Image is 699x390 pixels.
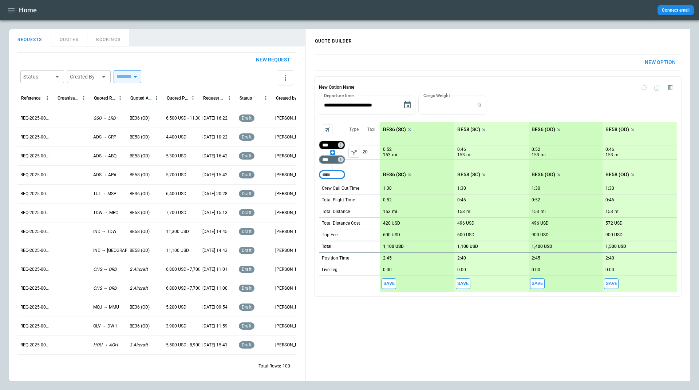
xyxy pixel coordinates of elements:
[392,152,397,158] p: mi
[93,248,149,254] p: IND → [GEOGRAPHIC_DATA]
[130,248,150,254] p: BE58 (OD)
[130,172,150,178] p: BE58 (OD)
[20,323,51,329] p: REQ-2025-000240
[349,126,359,133] p: Type
[319,170,345,179] div: Too short
[130,153,150,159] p: BE58 (OD)
[275,342,306,348] p: [PERSON_NAME]
[258,363,281,369] p: Total Rows:
[225,93,234,103] button: Request Created At (UTC-05:00) column menu
[306,31,361,47] h4: QUOTE BUILDER
[457,147,466,152] p: 0:46
[20,115,51,121] p: REQ-2025-000251
[275,153,306,159] p: [PERSON_NAME]
[43,93,52,103] button: Reference column menu
[20,134,51,140] p: REQ-2025-000250
[532,172,555,178] p: BE36 (OD)
[19,6,37,15] h1: Home
[240,342,253,347] span: draft
[20,304,51,310] p: REQ-2025-000241
[322,232,337,238] p: Trip Fee
[166,323,186,329] p: 3,900 USD
[70,73,99,80] div: Created By
[457,197,466,203] p: 0:46
[240,191,253,196] span: draft
[275,210,306,216] p: [PERSON_NAME]
[363,145,380,159] p: 20
[605,126,629,133] p: BE58 (OD)
[93,191,116,197] p: TUL → MSP
[477,102,481,108] p: lb
[605,232,623,238] p: 900 USD
[605,197,614,203] p: 0:46
[605,267,614,273] p: 0:00
[130,191,150,197] p: BE36 (OD)
[202,229,228,235] p: [DATE] 14:45
[382,278,396,289] span: Save this aircraft quote and copy details to clipboard
[166,153,186,159] p: 5,300 USD
[383,152,391,158] p: 153
[202,172,228,178] p: [DATE] 15:42
[275,266,306,273] p: [PERSON_NAME]
[532,152,539,158] p: 153
[275,115,306,121] p: [PERSON_NAME]
[240,286,253,291] span: draft
[93,229,116,235] p: IND → TDW
[93,304,119,310] p: MQJ → MMU
[79,93,88,103] button: Organisation column menu
[532,209,539,214] p: 153
[20,342,51,348] p: REQ-2025-000239
[202,304,228,310] p: [DATE] 09:54
[275,323,306,329] p: [PERSON_NAME]
[130,304,150,310] p: BE36 (OD)
[324,92,354,98] label: Departure time
[130,323,150,329] p: BE36 (OD)
[348,147,359,158] span: Type of sector
[383,232,400,238] p: 600 USD
[240,229,253,234] span: draft
[383,147,392,152] p: 0:52
[383,209,391,214] p: 153
[9,29,51,47] button: REQUESTS
[202,115,228,121] p: [DATE] 16:22
[203,96,225,101] div: Request Created At (UTC-05:00)
[130,134,150,140] p: BE58 (OD)
[604,278,619,289] span: Save this aircraft quote and copy details to clipboard
[322,255,349,261] p: Position Time
[20,285,51,292] p: REQ-2025-000242
[93,323,118,329] p: OLV → DWH
[275,229,306,235] p: [PERSON_NAME]
[115,93,125,103] button: Quoted Route column menu
[166,342,210,348] p: 5,500 USD - 8,900 USD
[166,134,186,140] p: 4,400 USD
[130,96,152,101] div: Quoted Aircraft
[20,191,51,197] p: REQ-2025-000247
[166,172,186,178] p: 5,700 USD
[457,232,474,238] p: 600 USD
[93,210,118,216] p: TDW → MRC
[530,278,545,289] span: Save this aircraft quote and copy details to clipboard
[383,244,404,249] p: 1,100 USD
[93,266,117,273] p: CHS → ORD
[380,122,677,292] div: scrollable content
[202,153,228,159] p: [DATE] 16:42
[457,152,465,158] p: 153
[605,221,623,226] p: 572 USD
[261,93,270,103] button: Status column menu
[319,155,345,164] div: Too short
[51,29,87,47] button: QUOTES
[639,55,682,70] button: New Option
[275,134,306,140] p: [PERSON_NAME]
[23,73,52,80] div: Status
[457,172,480,178] p: BE58 (SC)
[20,266,51,273] p: REQ-2025-000243
[392,209,397,215] p: mi
[130,285,148,292] p: 2 Aircraft
[383,126,406,133] p: BE36 (SC)
[605,209,613,214] p: 153
[93,172,116,178] p: ADS → APA
[423,92,450,98] label: Cargo Weight
[530,278,545,289] button: Save
[457,244,478,249] p: 1,100 USD
[322,209,350,215] p: Total Distance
